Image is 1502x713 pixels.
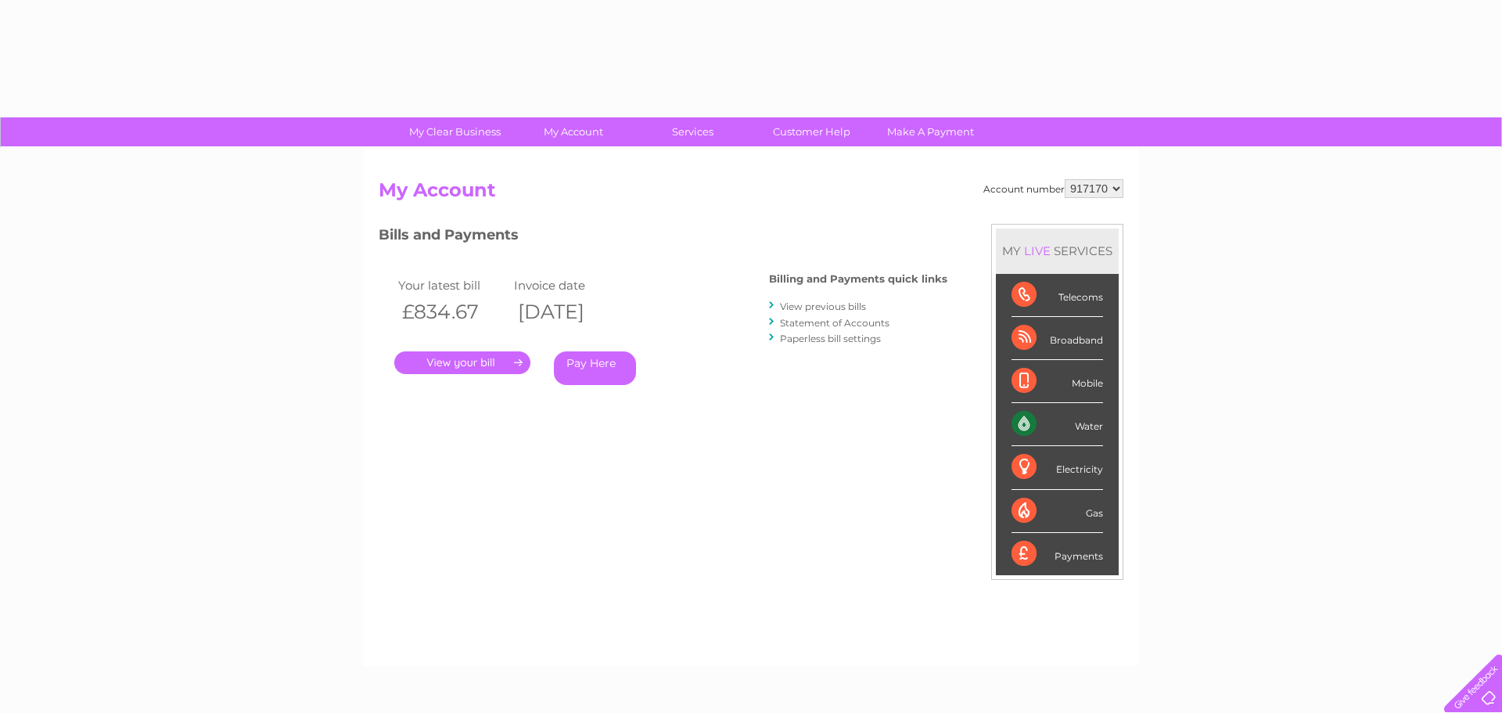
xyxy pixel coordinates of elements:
a: Customer Help [747,117,876,146]
td: Your latest bill [394,275,510,296]
a: Paperless bill settings [780,333,881,344]
div: Water [1012,403,1103,446]
div: Payments [1012,533,1103,575]
th: [DATE] [510,296,626,328]
a: View previous bills [780,301,866,312]
div: Broadband [1012,317,1103,360]
div: Gas [1012,490,1103,533]
a: My Clear Business [390,117,519,146]
h2: My Account [379,179,1123,209]
div: MY SERVICES [996,229,1119,273]
td: Invoice date [510,275,626,296]
a: My Account [509,117,638,146]
div: Electricity [1012,446,1103,489]
div: Mobile [1012,360,1103,403]
a: Statement of Accounts [780,317,889,329]
th: £834.67 [394,296,510,328]
h3: Bills and Payments [379,224,947,251]
div: Telecoms [1012,274,1103,317]
div: Account number [983,179,1123,198]
a: Services [628,117,757,146]
h4: Billing and Payments quick links [769,273,947,285]
a: Make A Payment [866,117,995,146]
a: . [394,351,530,374]
a: Pay Here [554,351,636,385]
div: LIVE [1021,243,1054,258]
